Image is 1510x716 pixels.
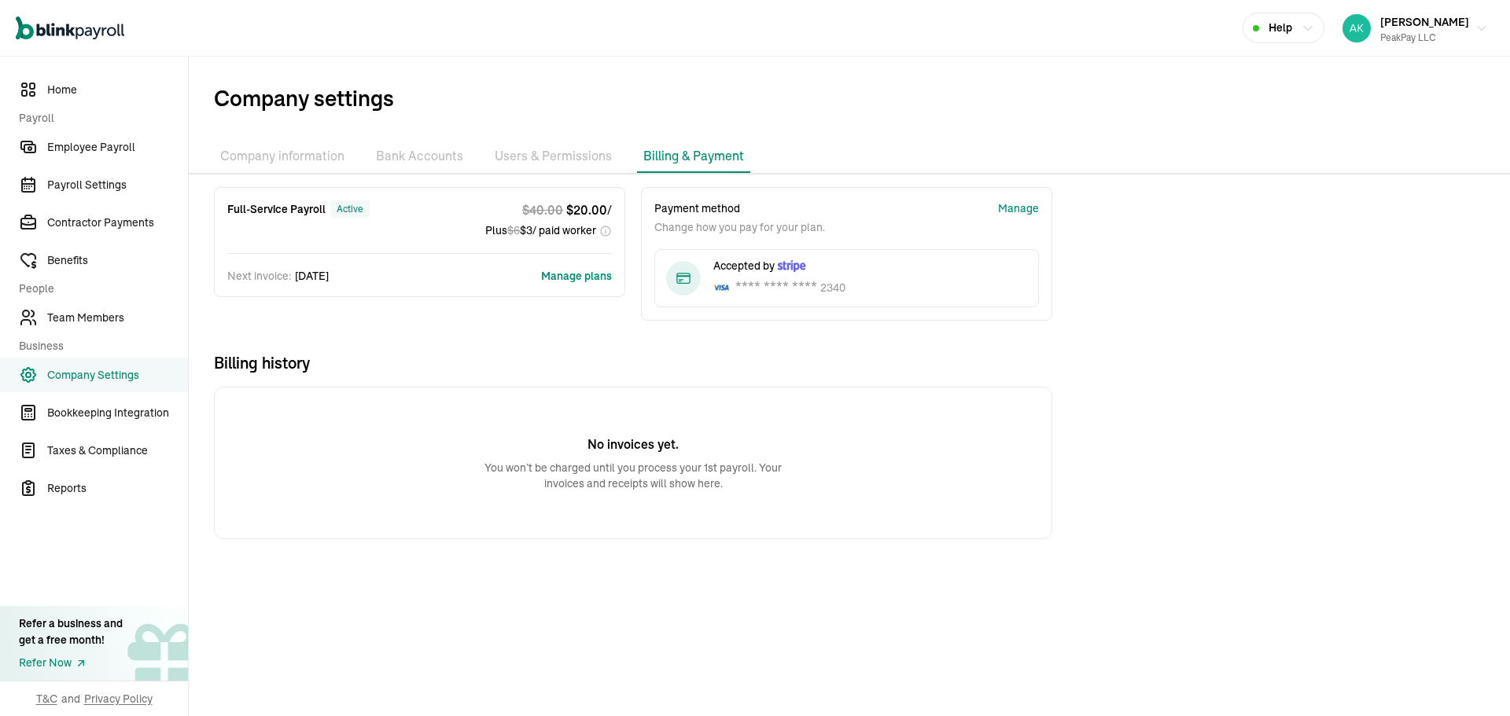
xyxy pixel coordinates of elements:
span: Help [1269,20,1292,36]
span: Payroll [19,110,179,127]
span: $ 40.00 [522,200,563,219]
span: [DATE] [295,268,329,284]
span: Team Members [47,310,188,326]
button: Manage plans [541,268,612,284]
span: Company settings [214,82,1510,115]
span: Company Settings [47,367,188,384]
span: Reports [47,480,188,497]
li: Users & Permissions [488,140,618,173]
span: T&C [36,691,57,707]
span: Taxes & Compliance [47,442,188,459]
nav: Global [16,6,124,51]
button: Manage [998,200,1039,217]
p: Payment method [654,200,825,216]
li: Bank Accounts [370,140,470,173]
span: Business [19,338,179,354]
span: Next invoice: [227,268,292,284]
span: Payroll Settings [47,177,188,193]
span: Privacy Policy [84,691,153,707]
span: You won’t be charged until you process your 1st payroll. Your invoices and receipts will show here. [476,453,790,491]
p: Change how you pay for your plan. [654,219,825,235]
span: Employee Payroll [47,139,188,156]
a: Refer Now [19,655,123,671]
button: Help [1243,13,1324,43]
span: [PERSON_NAME] [1380,15,1469,29]
div: 2340 [735,277,845,299]
span: Plus $ 3 / paid worker [485,222,596,239]
div: active [330,200,370,218]
li: Company information [214,140,351,173]
span: / [607,200,612,219]
span: No invoices yet. [587,435,679,453]
div: Accepted by [713,258,845,274]
span: Benefits [47,252,188,269]
span: $ 20.00 [566,200,607,219]
li: Billing & Payment [637,140,750,173]
div: PeakPay LLC [1380,31,1469,45]
img: Visa Card [713,283,729,292]
span: Billing history [214,352,1052,374]
iframe: Chat Widget [1158,84,1510,716]
span: Full-Service Payroll [227,201,326,217]
button: [PERSON_NAME]PeakPay LLC [1336,9,1494,48]
div: Refer a business and get a free month! [19,615,123,648]
span: Home [47,82,188,98]
span: $ 6 [507,223,520,237]
span: Bookkeeping Integration [47,405,188,421]
span: People [19,281,179,297]
span: Contractor Payments [47,215,188,231]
